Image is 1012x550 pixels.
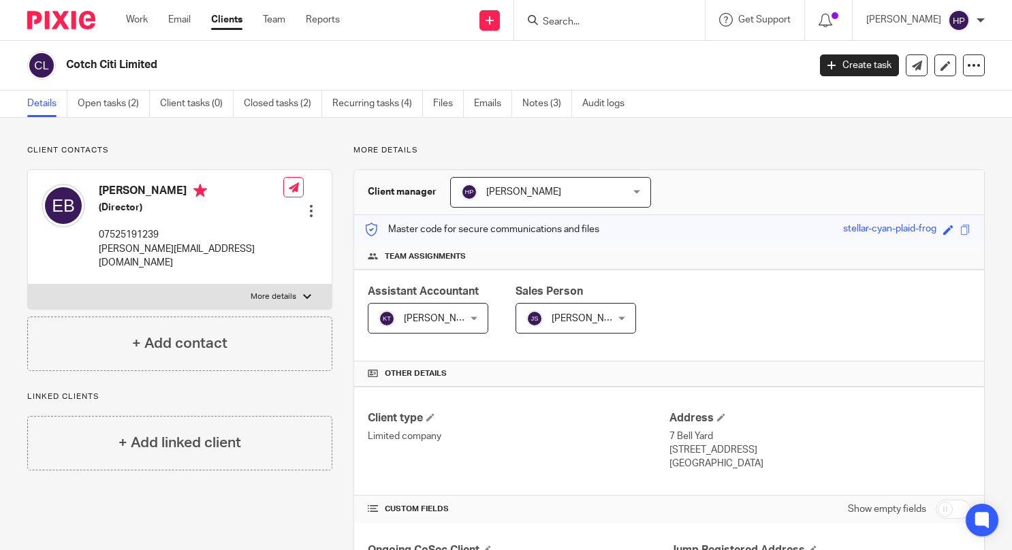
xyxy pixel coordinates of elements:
i: Primary [193,184,207,197]
img: svg%3E [461,184,477,200]
p: Client contacts [27,145,332,156]
p: [PERSON_NAME] [866,13,941,27]
p: [PERSON_NAME][EMAIL_ADDRESS][DOMAIN_NAME] [99,242,283,270]
img: Pixie [27,11,95,29]
p: Linked clients [27,391,332,402]
a: Files [433,91,464,117]
h5: (Director) [99,201,283,214]
span: Other details [385,368,447,379]
span: Assistant Accountant [368,286,479,297]
h2: Cotch Citi Limited [66,58,653,72]
img: svg%3E [526,310,543,327]
h4: Address [669,411,970,425]
input: Search [541,16,664,29]
a: Team [263,13,285,27]
span: [PERSON_NAME] [552,314,627,323]
a: Client tasks (0) [160,91,234,117]
p: More details [353,145,985,156]
p: Limited company [368,430,669,443]
div: stellar-cyan-plaid-frog [843,222,936,238]
h4: CUSTOM FIELDS [368,504,669,515]
a: Emails [474,91,512,117]
a: Reports [306,13,340,27]
a: Notes (3) [522,91,572,117]
p: 07525191239 [99,228,283,242]
h4: Client type [368,411,669,425]
img: svg%3E [27,51,56,80]
p: 7 Bell Yard [669,430,970,443]
a: Open tasks (2) [78,91,150,117]
img: svg%3E [948,10,970,31]
a: Audit logs [582,91,635,117]
a: Clients [211,13,242,27]
p: More details [251,291,296,302]
a: Email [168,13,191,27]
span: Team assignments [385,251,466,262]
p: [STREET_ADDRESS] [669,443,970,457]
h4: + Add contact [132,333,227,354]
h4: + Add linked client [118,432,241,453]
a: Closed tasks (2) [244,91,322,117]
img: svg%3E [379,310,395,327]
a: Recurring tasks (4) [332,91,423,117]
p: Master code for secure communications and files [364,223,599,236]
img: svg%3E [42,184,85,227]
a: Details [27,91,67,117]
p: [GEOGRAPHIC_DATA] [669,457,970,470]
span: Get Support [738,15,791,25]
h3: Client manager [368,185,437,199]
a: Work [126,13,148,27]
span: Sales Person [516,286,583,297]
label: Show empty fields [848,502,926,516]
span: [PERSON_NAME] [404,314,479,323]
span: [PERSON_NAME] [486,187,561,197]
a: Create task [820,54,899,76]
h4: [PERSON_NAME] [99,184,283,201]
